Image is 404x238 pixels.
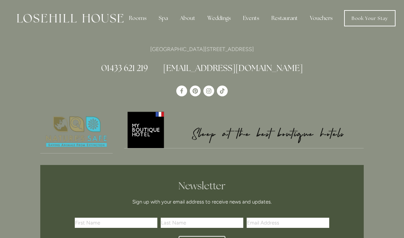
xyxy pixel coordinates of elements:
[217,86,228,96] a: TikTok
[75,218,157,228] input: First Name
[176,86,187,96] a: Losehill House Hotel & Spa
[203,86,214,96] a: Instagram
[202,11,236,25] div: Weddings
[40,111,113,153] a: Nature's Safe - Logo
[190,86,201,96] a: Pinterest
[40,45,364,54] p: [GEOGRAPHIC_DATA][STREET_ADDRESS]
[124,111,364,148] img: My Boutique Hotel - Logo
[77,180,327,192] h2: Newsletter
[40,111,113,153] img: Nature's Safe - Logo
[124,111,364,148] a: My Boutique Hotel - Logo
[163,63,303,73] a: [EMAIL_ADDRESS][DOMAIN_NAME]
[161,218,243,228] input: Last Name
[17,14,124,23] img: Losehill House
[153,11,173,25] div: Spa
[247,218,329,228] input: Email Address
[124,11,152,25] div: Rooms
[305,11,338,25] a: Vouchers
[101,63,148,73] a: 01433 621 219
[238,11,265,25] div: Events
[344,10,396,26] a: Book Your Stay
[266,11,303,25] div: Restaurant
[77,198,327,206] p: Sign up with your email address to receive news and updates.
[175,11,201,25] div: About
